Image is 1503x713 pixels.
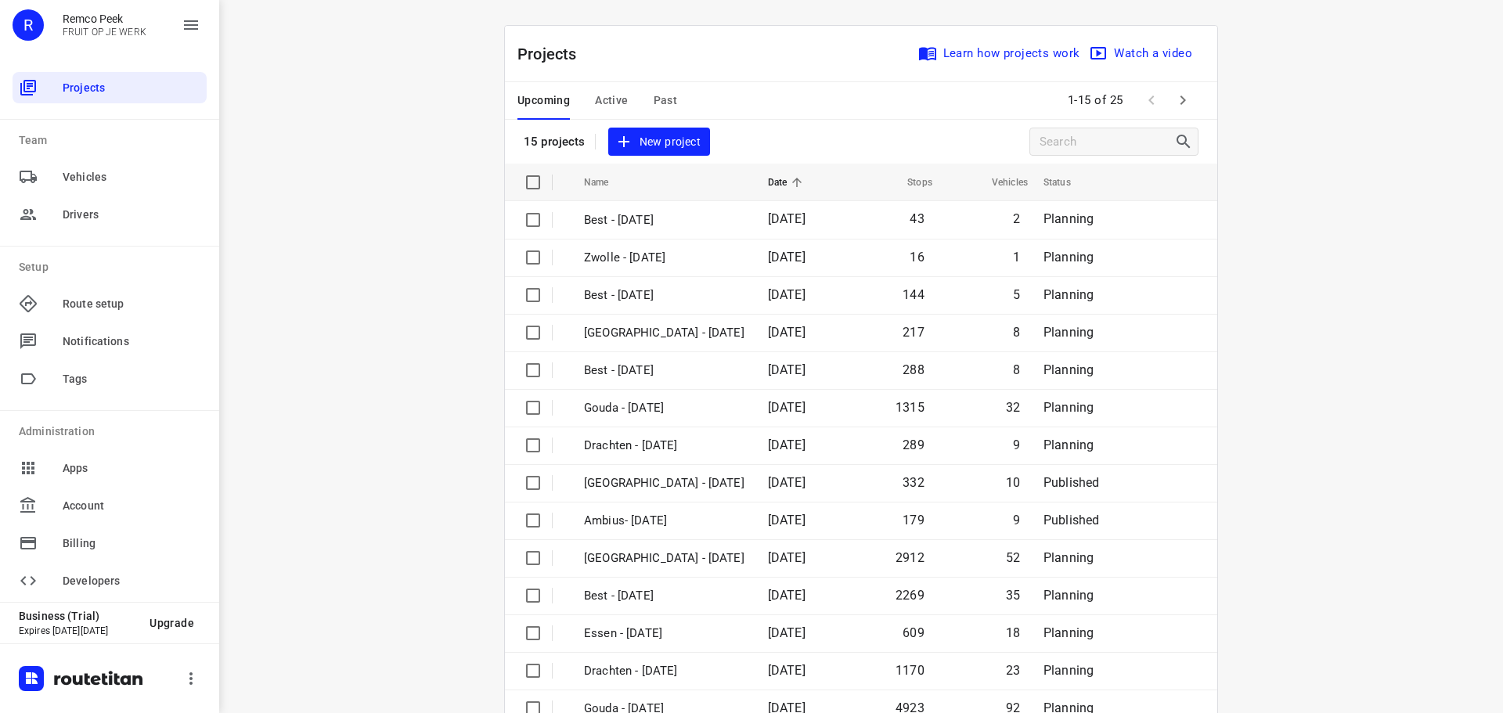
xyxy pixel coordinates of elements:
[1006,663,1020,678] span: 23
[13,161,207,193] div: Vehicles
[654,91,678,110] span: Past
[608,128,710,157] button: New project
[595,91,628,110] span: Active
[13,565,207,596] div: Developers
[896,663,925,678] span: 1170
[768,287,806,302] span: [DATE]
[63,460,200,477] span: Apps
[13,288,207,319] div: Route setup
[150,617,194,629] span: Upgrade
[1174,132,1198,151] div: Search
[584,249,744,267] p: Zwolle - Friday
[1167,85,1198,116] span: Next Page
[584,587,744,605] p: Best - Monday
[1043,625,1094,640] span: Planning
[63,27,146,38] p: FRUIT OP JE WERK
[13,490,207,521] div: Account
[618,132,701,152] span: New project
[584,662,744,680] p: Drachten - Monday
[1043,325,1094,340] span: Planning
[584,512,744,530] p: Ambius- Monday
[768,438,806,452] span: [DATE]
[13,528,207,559] div: Billing
[768,173,808,192] span: Date
[584,362,744,380] p: Best - Tuesday
[63,498,200,514] span: Account
[13,199,207,230] div: Drivers
[1043,362,1094,377] span: Planning
[63,169,200,185] span: Vehicles
[63,535,200,552] span: Billing
[1013,325,1020,340] span: 8
[137,609,207,637] button: Upgrade
[1043,250,1094,265] span: Planning
[19,625,137,636] p: Expires [DATE][DATE]
[584,286,744,304] p: Best - Thursday
[903,438,925,452] span: 289
[768,400,806,415] span: [DATE]
[63,333,200,350] span: Notifications
[1043,400,1094,415] span: Planning
[584,625,744,643] p: Essen - Monday
[887,173,932,192] span: Stops
[13,9,44,41] div: R
[63,13,146,25] p: Remco Peek
[903,287,925,302] span: 144
[1006,550,1020,565] span: 52
[768,325,806,340] span: [DATE]
[903,362,925,377] span: 288
[768,211,806,226] span: [DATE]
[903,325,925,340] span: 217
[1040,130,1174,154] input: Search projects
[584,324,744,342] p: Zwolle - Thursday
[13,72,207,103] div: Projects
[1043,287,1094,302] span: Planning
[63,207,200,223] span: Drivers
[13,452,207,484] div: Apps
[13,363,207,394] div: Tags
[896,588,925,603] span: 2269
[1013,250,1020,265] span: 1
[1006,588,1020,603] span: 35
[768,250,806,265] span: [DATE]
[1013,362,1020,377] span: 8
[1061,84,1130,117] span: 1-15 of 25
[1043,513,1100,528] span: Published
[1043,211,1094,226] span: Planning
[13,326,207,357] div: Notifications
[1043,588,1094,603] span: Planning
[1043,173,1091,192] span: Status
[1043,475,1100,490] span: Published
[63,296,200,312] span: Route setup
[19,259,207,275] p: Setup
[517,91,570,110] span: Upcoming
[768,588,806,603] span: [DATE]
[1013,513,1020,528] span: 9
[584,437,744,455] p: Drachten - Tuesday
[1043,438,1094,452] span: Planning
[1006,625,1020,640] span: 18
[768,550,806,565] span: [DATE]
[584,474,744,492] p: Antwerpen - Monday
[19,423,207,440] p: Administration
[903,625,925,640] span: 609
[1006,400,1020,415] span: 32
[584,399,744,417] p: Gouda - Tuesday
[63,371,200,387] span: Tags
[896,400,925,415] span: 1315
[768,663,806,678] span: [DATE]
[910,211,924,226] span: 43
[1136,85,1167,116] span: Previous Page
[896,550,925,565] span: 2912
[1013,287,1020,302] span: 5
[63,573,200,589] span: Developers
[768,513,806,528] span: [DATE]
[1013,211,1020,226] span: 2
[971,173,1028,192] span: Vehicles
[517,42,589,66] p: Projects
[910,250,924,265] span: 16
[1006,475,1020,490] span: 10
[524,135,586,149] p: 15 projects
[1043,663,1094,678] span: Planning
[903,513,925,528] span: 179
